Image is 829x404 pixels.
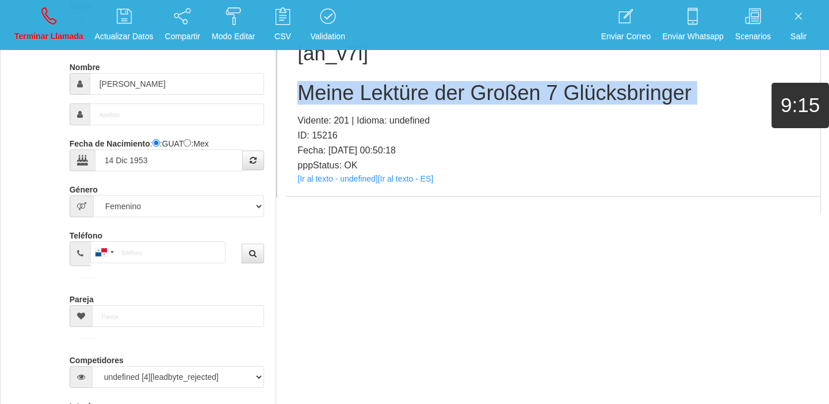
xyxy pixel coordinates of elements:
p: Terminar Llamada [14,30,83,43]
input: Teléfono [90,241,226,263]
a: [Ir al texto - ES] [378,174,433,183]
input: Apellido [90,103,265,125]
p: Validation [310,30,345,43]
p: CSV [266,30,299,43]
label: Competidores [70,351,124,366]
a: Terminar Llamada [10,3,87,47]
a: CSV [262,3,303,47]
a: Modo Editar [208,3,259,47]
input: Pareja [92,305,265,327]
p: Enviar Whatsapp [662,30,724,43]
input: Nombre [90,73,265,95]
label: Fecha de Nacimiento [70,134,150,149]
a: [Ir al texto - undefined] [297,174,377,183]
label: Teléfono [70,226,102,241]
p: Vidente: 201 | Idioma: undefined [297,113,809,128]
p: Enviar Correo [601,30,651,43]
p: Scenarios [735,30,771,43]
h2: Meine Lektüre der Großen 7 Glücksbringer [297,82,809,105]
a: Actualizar Datos [91,3,158,47]
label: Pareja [70,290,94,305]
input: :Quechi GUAT [152,139,160,147]
div: Panama (Panamá): +507 [91,242,117,263]
p: Fecha: [DATE] 00:50:18 [297,143,809,158]
a: Enviar Whatsapp [658,3,728,47]
p: pppStatus: OK [297,158,809,173]
p: Actualizar Datos [95,30,154,43]
h1: [an_v7l] [297,43,809,65]
a: Validation [306,3,349,47]
p: Compartir [165,30,200,43]
label: Nombre [70,57,100,73]
div: : :GUAT :Mex [70,134,265,171]
label: Género [70,180,98,195]
a: Compartir [161,3,204,47]
a: Salir [778,3,819,47]
a: Enviar Correo [597,3,655,47]
p: ID: 15216 [297,128,809,143]
a: Scenarios [731,3,775,47]
p: Salir [782,30,815,43]
p: Modo Editar [212,30,255,43]
h1: 9:15 [771,94,829,117]
input: :Yuca-Mex [184,139,191,147]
